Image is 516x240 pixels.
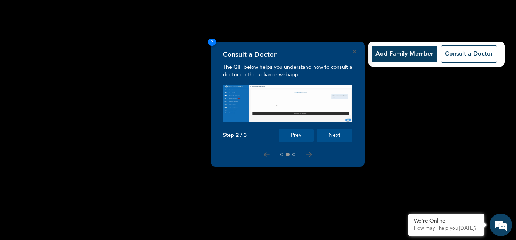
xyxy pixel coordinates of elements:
div: We're Online! [414,218,478,225]
div: FAQs [74,201,144,224]
button: Add Family Member [372,46,437,62]
button: Next [317,129,352,142]
button: Close [353,50,356,53]
textarea: Type your message and hit 'Enter' [4,174,144,201]
p: The GIF below helps you understand how to consult a doctor on the Reliance webapp [223,63,352,79]
img: d_794563401_company_1708531726252_794563401 [14,38,31,57]
span: We're online! [44,79,104,155]
p: Step 2 / 3 [223,132,247,139]
span: 2 [208,39,216,46]
button: Consult a Doctor [441,45,497,63]
img: consult_tour.f0374f2500000a21e88d.gif [223,85,352,122]
button: Prev [279,129,314,142]
span: Conversation [4,214,74,219]
h4: Consult a Doctor [223,51,277,59]
div: Chat with us now [39,42,127,52]
div: Minimize live chat window [124,4,142,22]
p: How may I help you today? [414,226,478,232]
